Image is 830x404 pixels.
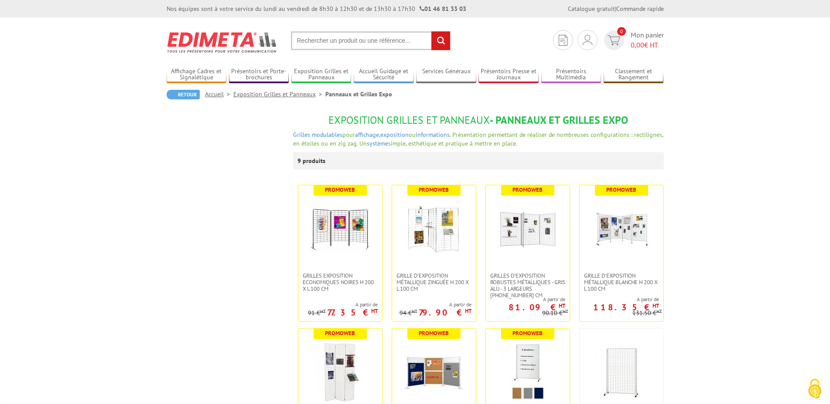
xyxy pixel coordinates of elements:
img: devis rapide [608,35,620,45]
a: Grilles d'exposition robustes métalliques - gris alu - 3 largeurs [PHONE_NUMBER] cm [486,272,570,299]
sup: HT [320,308,326,314]
sup: HT [371,307,378,315]
img: Grilles d'exposition robustes métalliques - gris alu - 3 largeurs 70-100-120 cm [497,198,558,259]
strong: 01 46 81 33 03 [420,5,466,13]
a: Catalogue gratuit [568,5,615,13]
a: Grille d'exposition métallique blanche H 200 x L 100 cm [580,272,663,292]
p: 91 € [308,310,326,316]
span: A partir de [400,301,471,308]
a: Présentoirs Presse et Journaux [478,68,539,82]
a: Grille d'exposition métallique Zinguée H 200 x L 100 cm [392,272,476,292]
b: Promoweb [325,186,355,194]
sup: HT [652,302,659,309]
p: 77.35 € [327,310,378,315]
span: A partir de [580,296,659,303]
b: Promoweb [325,329,355,337]
span: A partir de [308,301,378,308]
sup: HT [465,307,471,315]
li: Panneaux et Grilles Expo [325,90,392,98]
span: Grille d'exposition métallique Zinguée H 200 x L 100 cm [396,272,471,292]
img: devis rapide [559,35,567,46]
a: Présentoirs Multimédia [541,68,601,82]
span: Mon panier [631,30,664,50]
img: Grille d'exposition métallique blanche H 200 x L 100 cm [591,198,652,259]
img: devis rapide [583,35,592,45]
b: Promoweb [606,186,636,194]
a: Services Généraux [416,68,476,82]
p: 90.10 € [542,310,568,316]
span: pour , ou . Présentation permettant de réaliser de nombreuses configurations : rectilignes, en ét... [293,131,663,147]
a: Exposition Grilles et Panneaux [233,90,325,98]
sup: HT [559,302,565,309]
a: Grilles Exposition Economiques Noires H 200 x L 100 cm [298,272,382,292]
p: 81.09 € [509,305,565,310]
b: Promoweb [419,329,449,337]
a: Exposition Grilles et Panneaux [291,68,352,82]
img: Grille d'exposition économique blanche, fixation murale, paravent ou sur pied [310,342,371,403]
img: Grilles Exposition Economiques Noires H 200 x L 100 cm [310,198,371,259]
a: modulables [312,131,342,139]
a: système [367,139,388,147]
p: 9 produits [297,152,330,170]
button: Cookies (fenêtre modale) [799,374,830,404]
img: Grille d'exposition métallique Zinguée H 200 x L 100 cm [403,198,465,259]
sup: HT [563,308,568,314]
p: 131.50 € [632,310,662,316]
a: Affichage Cadres et Signalétique [167,68,227,82]
a: Classement et Rangement [604,68,664,82]
sup: HT [656,308,662,314]
img: Panneaux & Grilles modulables - liège, feutrine grise ou bleue, blanc laqué ou gris alu [403,342,465,403]
a: Retour [167,90,200,99]
b: Promoweb [512,186,543,194]
a: Accueil Guidage et Sécurité [354,68,414,82]
span: 0 [617,27,626,36]
a: exposition [380,131,409,139]
span: Grilles Exposition Economiques Noires H 200 x L 100 cm [303,272,378,292]
span: A partir de [486,296,565,303]
a: affichage [355,131,379,139]
p: 79.90 € [419,310,471,315]
sup: HT [412,308,417,314]
p: 94 € [400,310,417,316]
img: Edimeta [167,26,278,58]
span: € HT [631,40,664,50]
a: informations [416,131,450,139]
b: Promoweb [512,329,543,337]
div: Nos équipes sont à votre service du lundi au vendredi de 8h30 à 12h30 et de 13h30 à 17h30 [167,4,466,13]
a: Accueil [205,90,233,98]
img: Panneaux Exposition Grilles mobiles sur roulettes - gris clair [591,342,652,403]
a: Grilles [293,131,310,139]
a: Présentoirs et Porte-brochures [229,68,289,82]
h1: - Panneaux et Grilles Expo [293,115,664,126]
div: | [568,4,664,13]
input: Rechercher un produit ou une référence... [291,31,451,50]
img: Cookies (fenêtre modale) [804,378,826,400]
span: Exposition Grilles et Panneaux [328,113,490,127]
a: Commande rapide [616,5,664,13]
span: Grille d'exposition métallique blanche H 200 x L 100 cm [584,272,659,292]
a: devis rapide 0 Mon panier 0,00€ HT [602,30,664,50]
img: Panneaux Affichage et Ecriture Mobiles - finitions liège punaisable, feutrine gris clair ou bleue... [497,342,558,403]
span: Grilles d'exposition robustes métalliques - gris alu - 3 largeurs [PHONE_NUMBER] cm [490,272,565,299]
b: Promoweb [419,186,449,194]
span: 0,00 [631,41,644,49]
input: rechercher [431,31,450,50]
p: 118.35 € [593,305,659,310]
